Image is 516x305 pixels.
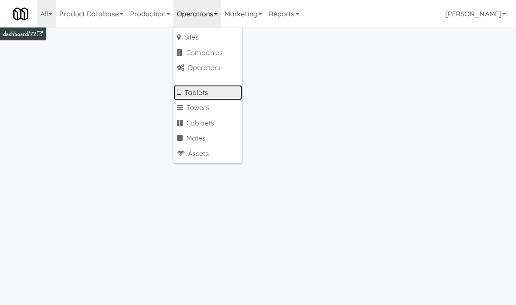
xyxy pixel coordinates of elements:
a: Tablets [173,85,242,101]
a: Operators [173,60,242,76]
a: Towers [173,100,242,116]
a: dashboard/72 [3,30,43,39]
a: Mates [173,131,242,146]
a: Sites [173,30,242,45]
a: Cabinets [173,116,242,131]
a: Assets [173,146,242,162]
a: Companies [173,45,242,61]
img: Micromart [13,6,28,21]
